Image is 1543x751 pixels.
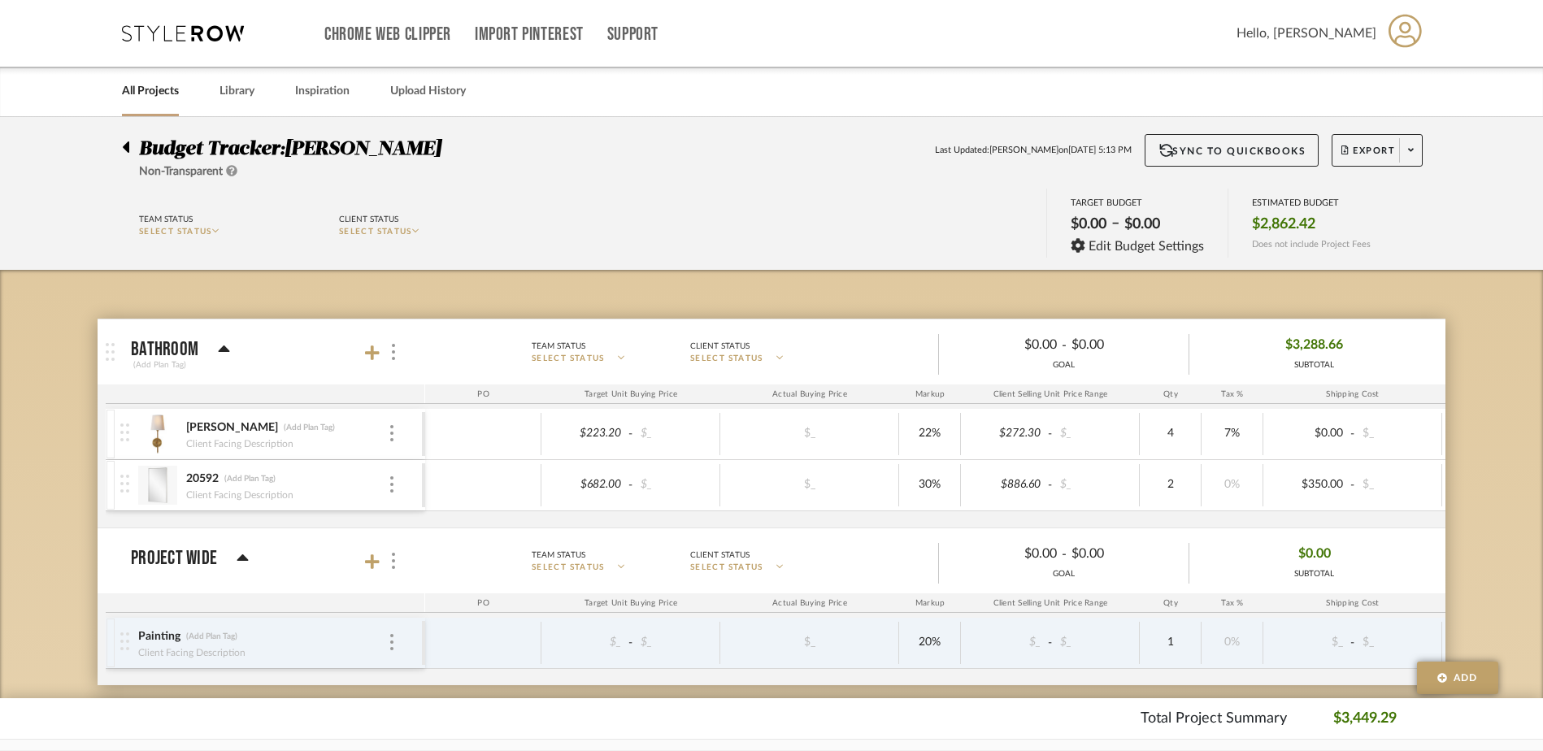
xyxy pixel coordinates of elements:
div: $_ [765,422,854,445]
img: 3dots-v.svg [390,425,393,441]
span: $2,862.42 [1252,215,1315,233]
div: $0.00 [1066,211,1111,238]
span: Does not include Project Fees [1252,239,1371,250]
span: $3,288.66 [1285,332,1343,358]
span: Budget Tracker: [139,139,285,158]
div: ESTIMATED BUDGET [1252,198,1371,208]
span: Hello, [PERSON_NAME] [1237,24,1376,43]
span: – [1111,215,1119,238]
img: grip.svg [106,343,115,361]
div: Team Status [139,212,193,227]
mat-expansion-panel-header: Bathroom(Add Plan Tag)Team StatusSELECT STATUSClient StatusSELECT STATUS$0.00-$0.00GOAL$3,288.66S... [98,319,1445,384]
p: Project Wide [131,549,217,568]
div: $_ [636,422,715,445]
a: Chrome Web Clipper [324,28,451,41]
p: $3,449.29 [1333,708,1397,730]
div: Markup [899,384,961,404]
div: $223.20 [546,422,626,445]
div: Qty [1140,593,1202,613]
div: $_ [636,473,715,497]
div: Shipping Cost [1263,593,1442,613]
div: (Add Plan Tag) [131,358,189,372]
span: SELECT STATUS [690,353,763,365]
div: $_ [1268,631,1348,654]
div: $_ [1055,473,1135,497]
img: 111c1ffc-26ed-4ab5-a6df-bfa6b217294a_50x50.jpg [137,466,177,505]
div: Markup [899,593,961,613]
span: [PERSON_NAME] [285,139,441,158]
div: 20% [904,631,955,654]
div: SUBTOTAL [1285,359,1343,371]
div: $886.60 [966,473,1045,497]
div: Client Status [690,339,750,354]
a: All Projects [122,80,179,102]
div: Bathroom(Add Plan Tag)Team StatusSELECT STATUSClient StatusSELECT STATUS$0.00-$0.00GOAL$3,288.66S... [106,384,1445,527]
div: Client Facing Description [137,645,246,661]
div: Client Selling Unit Price Range [961,384,1140,404]
div: $_ [1055,422,1135,445]
div: $350.00 [1268,473,1348,497]
div: 1 [1145,631,1196,654]
div: $0.00 [1067,332,1176,358]
div: $682.00 [546,473,626,497]
div: Actual Buying Price [720,593,899,613]
div: $_ [636,631,715,654]
img: 3dots-v.svg [392,344,395,360]
span: SELECT STATUS [690,562,763,574]
div: Team Status [532,339,585,354]
span: - [626,635,636,651]
span: on [1058,144,1068,158]
div: Tax % [1202,384,1263,404]
div: Project WideTeam StatusSELECT STATUSClient StatusSELECT STATUS$0.00-$0.00GOAL$0.00SUBTOTAL [106,593,1445,685]
div: $0.00 [953,332,1062,358]
a: Support [607,28,658,41]
p: Total Project Summary [1141,708,1287,730]
button: Sync to QuickBooks [1145,134,1319,167]
div: $0.00 [953,541,1062,567]
p: Bathroom [131,340,198,359]
div: Painting [137,629,181,645]
div: 30% [904,473,955,497]
span: Export [1341,145,1395,169]
div: GOAL [939,359,1189,371]
span: - [1062,545,1067,564]
div: PO [425,593,541,613]
span: - [626,477,636,493]
span: Non-Transparent [139,166,223,177]
span: SELECT STATUS [532,353,605,365]
div: PO [425,384,541,404]
a: Library [219,80,254,102]
img: 2db4a8e0-a132-435e-a466-ecbc13d0637d_50x50.jpg [137,415,177,454]
div: Client Selling Unit Price Range [961,593,1140,613]
div: Team Status [532,548,585,562]
div: 22% [904,422,955,445]
img: 3dots-v.svg [392,553,395,569]
a: Inspiration [295,80,350,102]
div: $_ [1055,631,1135,654]
div: $_ [1358,473,1437,497]
span: - [1348,426,1358,442]
div: Target Unit Buying Price [541,593,720,613]
span: - [1348,635,1358,651]
div: Client Status [339,212,398,227]
div: $_ [1358,631,1437,654]
div: $0.00 [1067,541,1176,567]
div: SUBTOTAL [1294,568,1334,580]
img: 3dots-v.svg [390,634,393,650]
div: $_ [1358,422,1437,445]
div: Ship. Markup % [1442,384,1521,404]
div: 2 [1145,473,1196,497]
mat-expansion-panel-header: Project WideTeam StatusSELECT STATUSClient StatusSELECT STATUS$0.00-$0.00GOAL$0.00SUBTOTAL [98,528,1445,593]
span: - [626,426,636,442]
div: Actual Buying Price [720,384,899,404]
img: vertical-grip.svg [120,632,129,650]
div: Tax % [1202,593,1263,613]
span: $0.00 [1298,541,1331,567]
a: Upload History [390,80,466,102]
img: vertical-grip.svg [120,423,129,441]
span: Add [1454,671,1478,685]
div: Ship. Markup % [1442,593,1521,613]
span: - [1045,635,1055,651]
span: - [1045,426,1055,442]
span: Last Updated: [935,144,989,158]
